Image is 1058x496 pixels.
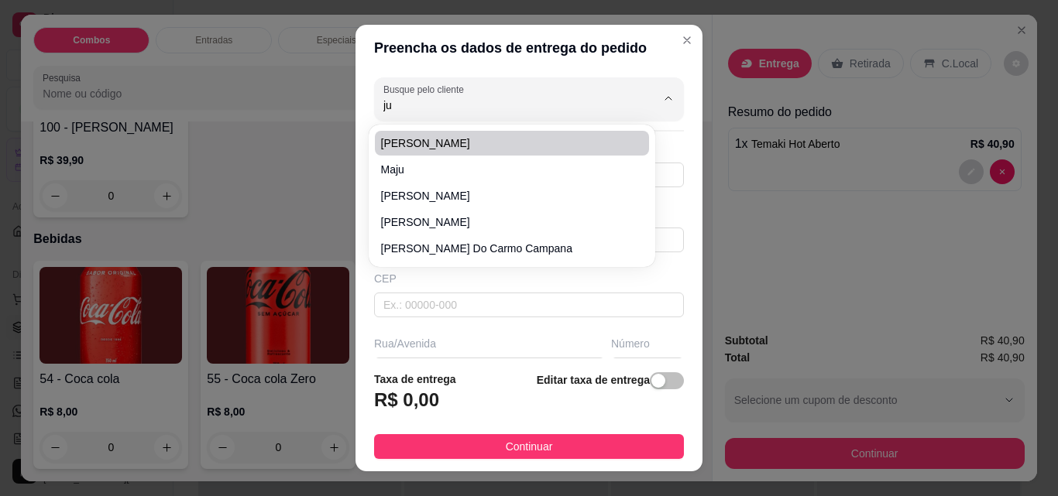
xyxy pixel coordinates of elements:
span: [PERSON_NAME] [381,135,627,151]
div: CEP [374,271,684,286]
label: Busque pelo cliente [383,83,469,96]
input: Ex.: 00000-000 [374,292,684,317]
strong: Taxa de entrega [374,373,456,385]
input: Busque pelo cliente [383,97,631,113]
span: Continuar [506,438,553,455]
span: [PERSON_NAME] [381,188,627,204]
input: Ex.: 44 [611,357,684,382]
div: Número [611,336,684,351]
ul: Suggestions [375,131,649,261]
span: [PERSON_NAME] Do Carmo Campana [381,241,627,256]
span: [PERSON_NAME] [381,214,627,230]
input: Ex.: Rua Oscar Freire [374,357,605,382]
header: Preencha os dados de entrega do pedido [356,25,702,71]
span: Maju [381,162,627,177]
div: Suggestions [372,128,652,264]
div: Rua/Avenida [374,336,605,351]
button: Close [675,28,699,53]
strong: Editar taxa de entrega [537,374,650,386]
h3: R$ 0,00 [374,388,439,412]
button: Show suggestions [656,86,681,111]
